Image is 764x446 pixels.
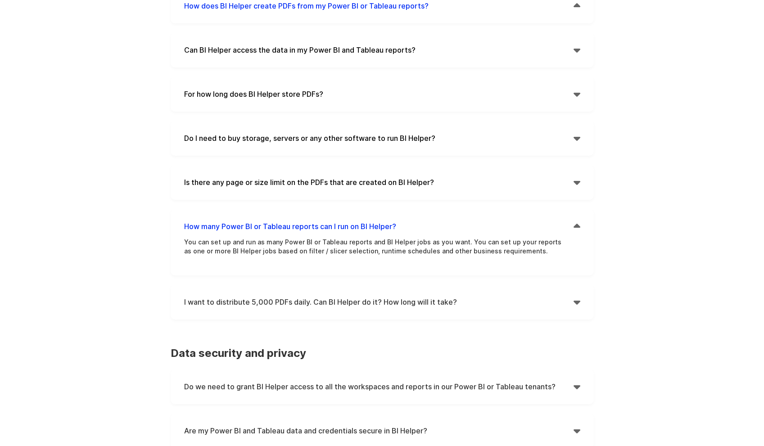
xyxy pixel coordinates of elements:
h4: Are my Power BI and Tableau data and credentials secure in BI Helper? [184,424,574,437]
div:  [574,131,580,145]
div:  [574,220,580,233]
h4: I want to distribute 5,000 PDFs daily. Can BI Helper do it? How long will it take? [184,295,574,309]
p: You can set up and run as many Power BI or Tableau reports and BI Helper jobs as you want. You ca... [184,238,567,265]
h3: Data security and privacy [171,347,594,360]
h4: Can BI Helper access the data in my Power BI and Tableau reports? [184,43,574,57]
div:  [574,424,580,437]
h4: For how long does BI Helper store PDFs? [184,87,574,101]
h4: Is there any page or size limit on the PDFs that are created on BI Helper? [184,176,574,189]
div:  [574,87,580,101]
div:  [574,176,580,189]
div:  [574,380,580,393]
h4: Do we need to grant BI Helper access to all the workspaces and reports in our Power BI or Tableau... [184,380,574,393]
div:  [574,43,580,57]
h4: How many Power BI or Tableau reports can I run on BI Helper? [184,220,574,233]
div:  [574,295,580,309]
strong: How does BI Helper create PDFs from my Power BI or Tableau reports? [184,1,429,10]
h4: Do I need to buy storage, servers or any other software to run BI Helper? [184,131,574,145]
